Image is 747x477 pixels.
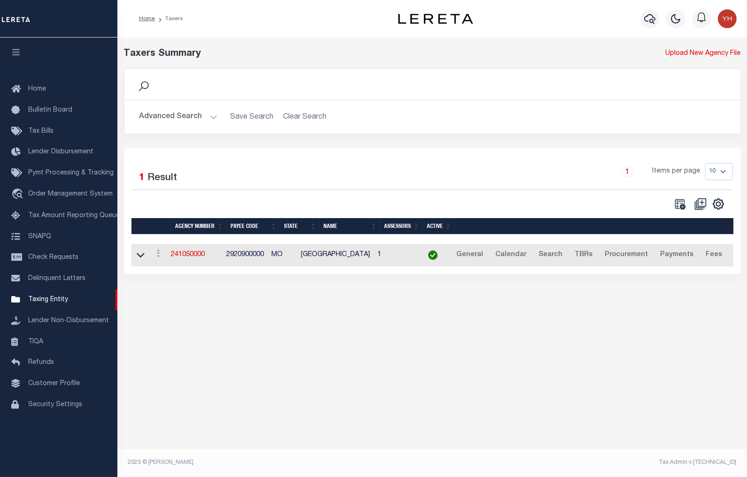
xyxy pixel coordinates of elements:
[439,458,737,467] div: Tax Admin v.[TECHNICAL_ID]
[28,191,113,197] span: Order Management System
[155,15,183,23] li: Taxers
[535,248,567,263] a: Search
[28,401,82,408] span: Security Settings
[171,251,205,258] a: 241050000
[171,218,227,235] th: Agency Number: activate to sort column ascending
[28,275,85,282] span: Delinquent Letters
[423,218,455,235] th: Active: activate to sort column ascending
[28,212,120,219] span: Tax Amount Reporting Queue
[653,167,701,177] span: Items per page
[601,248,653,263] a: Procurement
[139,16,155,22] a: Home
[666,49,741,59] a: Upload New Agency File
[718,9,737,28] img: svg+xml;base64,PHN2ZyB4bWxucz0iaHR0cDovL3d3dy53My5vcmcvMjAwMC9zdmciIHBvaW50ZXItZXZlbnRzPSJub25lIi...
[280,218,320,235] th: State: activate to sort column ascending
[28,107,72,114] span: Bulletin Board
[622,167,632,177] a: 1
[148,171,177,186] label: Result
[398,14,473,24] img: logo-dark.svg
[124,47,583,61] div: Taxers Summary
[28,128,54,135] span: Tax Bills
[121,458,432,467] div: 2025 © [PERSON_NAME].
[28,296,68,303] span: Taxing Entity
[11,189,26,201] i: travel_explore
[227,218,280,235] th: Payee Code: activate to sort column ascending
[139,173,145,183] span: 1
[223,244,268,267] td: 2920900000
[28,86,46,92] span: Home
[453,248,488,263] a: General
[28,380,80,387] span: Customer Profile
[298,244,374,267] td: [GEOGRAPHIC_DATA]
[428,250,438,260] img: check-icon-green.svg
[28,359,54,366] span: Refunds
[374,244,417,267] td: 1
[268,244,298,267] td: MO
[28,254,78,261] span: Check Requests
[28,170,114,176] span: Pymt Processing & Tracking
[28,233,51,240] span: SNAPQ
[380,218,423,235] th: Assessors: activate to sort column ascending
[320,218,380,235] th: Name: activate to sort column ascending
[492,248,531,263] a: Calendar
[702,248,727,263] a: Fees
[571,248,597,263] a: TBRs
[28,318,109,324] span: Lender Non-Disbursement
[28,149,93,155] span: Lender Disbursement
[656,248,698,263] a: Payments
[139,108,217,126] button: Advanced Search
[28,338,43,345] span: TIQA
